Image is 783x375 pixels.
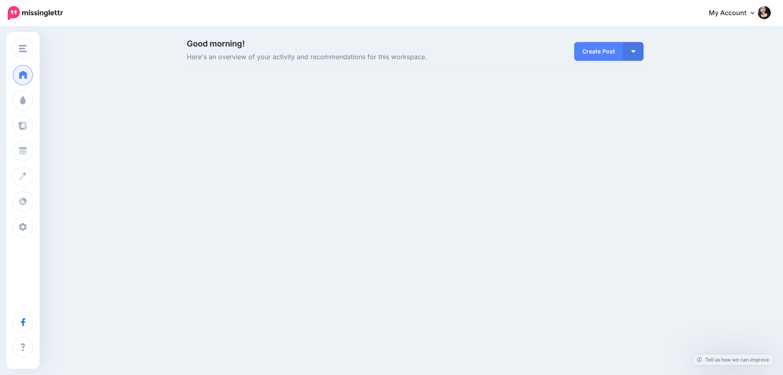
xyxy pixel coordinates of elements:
[693,354,773,365] a: Tell us how we can improve
[187,52,487,62] span: Here's an overview of your activity and recommendations for this workspace.
[574,42,623,61] a: Create Post
[631,50,635,53] img: arrow-down-white.png
[701,3,771,23] a: My Account
[187,39,245,49] span: Good morning!
[19,45,27,52] img: menu.png
[8,6,63,20] img: Missinglettr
